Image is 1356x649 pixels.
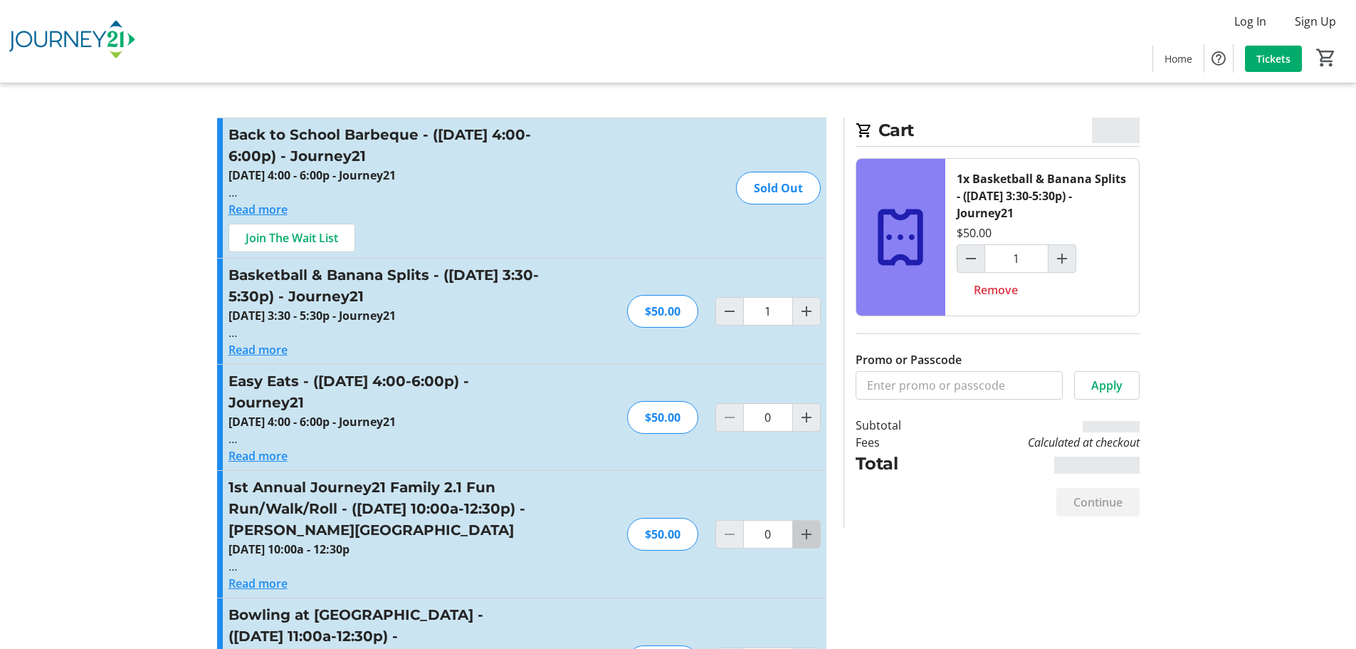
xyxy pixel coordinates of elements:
[856,434,938,451] td: Fees
[228,167,396,183] strong: [DATE] 4:00 - 6:00p - Journey21
[228,224,355,252] button: Join The Wait List
[743,297,793,326] input: Basketball & Banana Splits - (September 10 - 3:30-5:30p) - Journey21 Quantity
[1256,51,1291,66] span: Tickets
[793,404,820,431] button: Increment by one
[1092,118,1140,143] span: $0.00
[974,281,1018,298] span: Remove
[228,308,396,323] strong: [DATE] 3:30 - 5:30p - Journey21
[228,447,288,464] button: Read more
[228,541,349,557] strong: [DATE] 10:00a - 12:30p
[1204,44,1233,73] button: Help
[1223,10,1278,33] button: Log In
[793,521,820,548] button: Increment by one
[228,575,288,592] button: Read more
[627,518,698,551] div: $50.00
[743,403,793,432] input: Easy Eats - (September 11 - 4:00-6:00p) - Journey21 Quantity
[957,170,1128,222] div: 1x Basketball & Banana Splits - ([DATE] 3:30-5:30p) - Journey21
[627,295,698,328] div: $50.00
[1283,10,1347,33] button: Sign Up
[957,276,1035,304] button: Remove
[1074,371,1140,400] button: Apply
[856,417,938,434] td: Subtotal
[228,341,288,358] button: Read more
[856,371,1063,400] input: Enter promo or passcode
[228,370,540,413] h3: Easy Eats - ([DATE] 4:00-6:00p) - Journey21
[1295,13,1336,30] span: Sign Up
[1153,46,1204,72] a: Home
[1245,46,1302,72] a: Tickets
[1234,13,1266,30] span: Log In
[937,434,1139,451] td: Calculated at checkout
[856,451,938,477] td: Total
[9,6,135,77] img: Journey21's Logo
[228,124,540,167] h3: Back to School Barbeque - ([DATE] 4:00-6:00p) - Journey21
[228,201,288,218] button: Read more
[1091,377,1123,394] span: Apply
[856,118,1140,147] h2: Cart
[627,401,698,434] div: $50.00
[793,298,820,325] button: Increment by one
[228,264,540,307] h3: Basketball & Banana Splits - ([DATE] 3:30-5:30p) - Journey21
[957,224,992,242] div: $50.00
[228,414,396,430] strong: [DATE] 4:00 - 6:00p - Journey21
[1048,245,1076,272] button: Increment by one
[736,172,821,204] div: Sold Out
[856,351,962,368] label: Promo or Passcode
[1165,51,1192,66] span: Home
[716,298,743,325] button: Decrement by one
[1313,45,1339,71] button: Cart
[228,477,540,541] h3: 1st Annual Journey21 Family 2.1 Fun Run/Walk/Roll - ([DATE] 10:00a-12:30p) - [PERSON_NAME][GEOGRA...
[743,520,793,549] input: 1st Annual Journey21 Family 2.1 Fun Run/Walk/Roll - (September 13 - 10:00a-12:30p) - Lapham Peak ...
[984,244,1048,273] input: Basketball & Banana Splits - (September 10 - 3:30-5:30p) - Journey21 Quantity
[246,229,338,246] span: Join The Wait List
[957,245,984,272] button: Decrement by one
